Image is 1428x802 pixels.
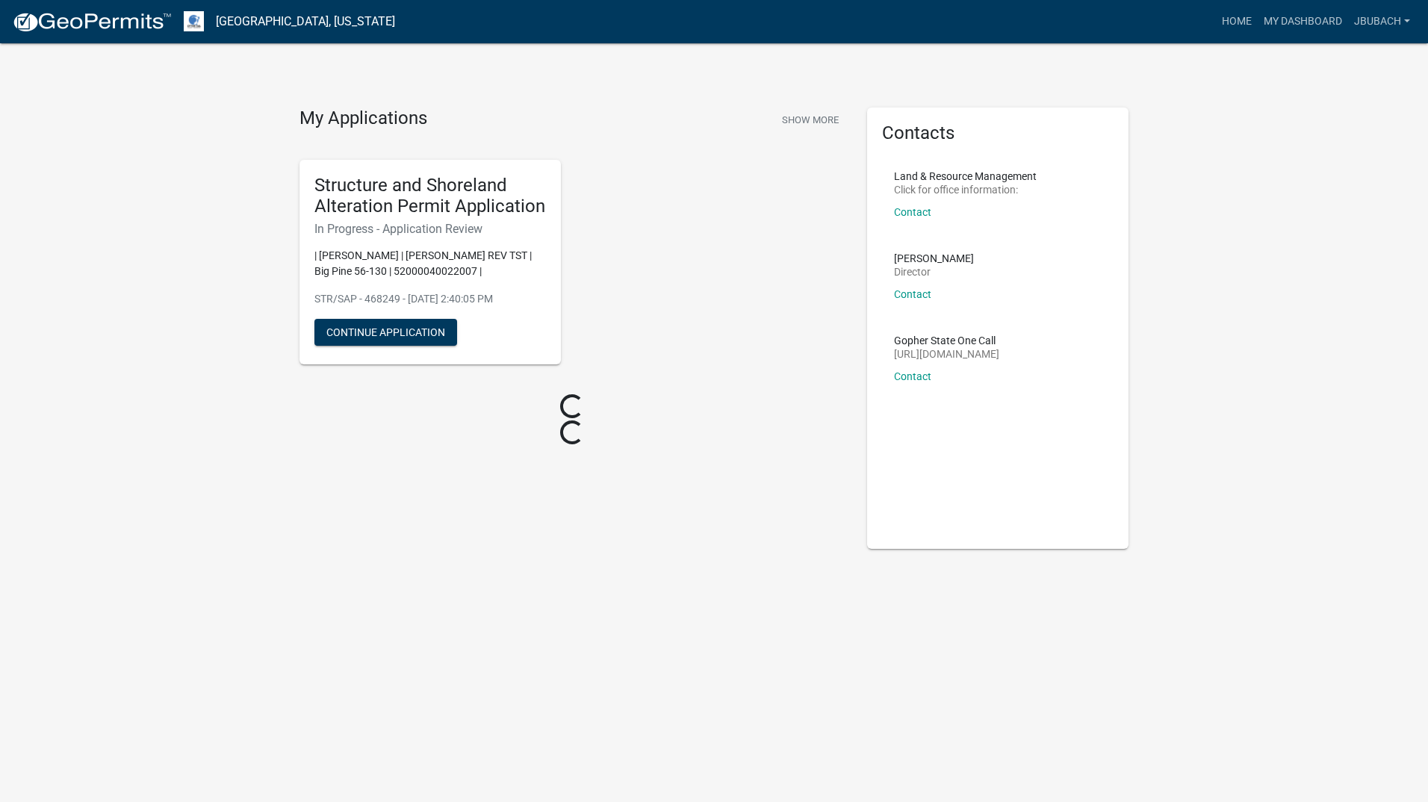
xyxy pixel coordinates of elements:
[882,122,1114,144] h5: Contacts
[776,108,845,132] button: Show More
[1258,7,1348,36] a: My Dashboard
[894,171,1037,181] p: Land & Resource Management
[314,291,546,307] p: STR/SAP - 468249 - [DATE] 2:40:05 PM
[894,335,999,346] p: Gopher State One Call
[184,11,204,31] img: Otter Tail County, Minnesota
[894,253,974,264] p: [PERSON_NAME]
[314,319,457,346] button: Continue Application
[894,206,931,218] a: Contact
[216,9,395,34] a: [GEOGRAPHIC_DATA], [US_STATE]
[894,288,931,300] a: Contact
[894,370,931,382] a: Contact
[894,267,974,277] p: Director
[314,222,546,236] h6: In Progress - Application Review
[1348,7,1416,36] a: Jbubach
[1216,7,1258,36] a: Home
[894,349,999,359] p: [URL][DOMAIN_NAME]
[314,175,546,218] h5: Structure and Shoreland Alteration Permit Application
[314,248,546,279] p: | [PERSON_NAME] | [PERSON_NAME] REV TST | Big Pine 56-130 | 52000040022007 |
[299,108,427,130] h4: My Applications
[894,184,1037,195] p: Click for office information:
